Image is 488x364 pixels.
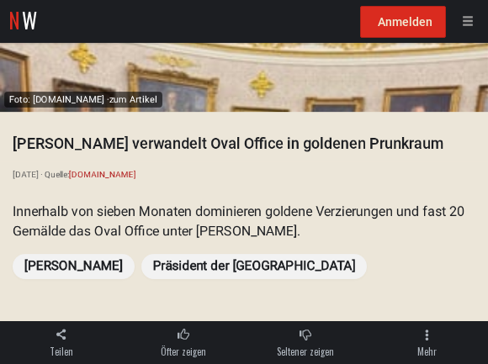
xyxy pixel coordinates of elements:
label: Öfter zeigen [123,340,243,363]
div: Foto: [DOMAIN_NAME] · [4,92,162,108]
label: Seltener zeigen [245,340,365,363]
span: zum Artikel [109,94,157,105]
span: [PERSON_NAME] verwandelt Oval Office in goldenen Prunkraum [13,135,444,152]
a: Präsident der [GEOGRAPHIC_DATA] [152,258,355,273]
div: Innerhalb von sieben Monaten dominieren goldene Verzierungen und fast 20 Gemälde das Oval Office ... [13,203,475,241]
a: [PERSON_NAME] [24,258,123,273]
label: Teilen [1,340,121,363]
span: Anmelden [378,15,432,29]
span: N [8,4,20,35]
div: [DATE] · Quelle: [13,169,475,181]
button: Anmelden [360,6,446,38]
a: [DOMAIN_NAME] [69,170,136,179]
label: Mehr [367,340,487,363]
span: W [22,4,37,35]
